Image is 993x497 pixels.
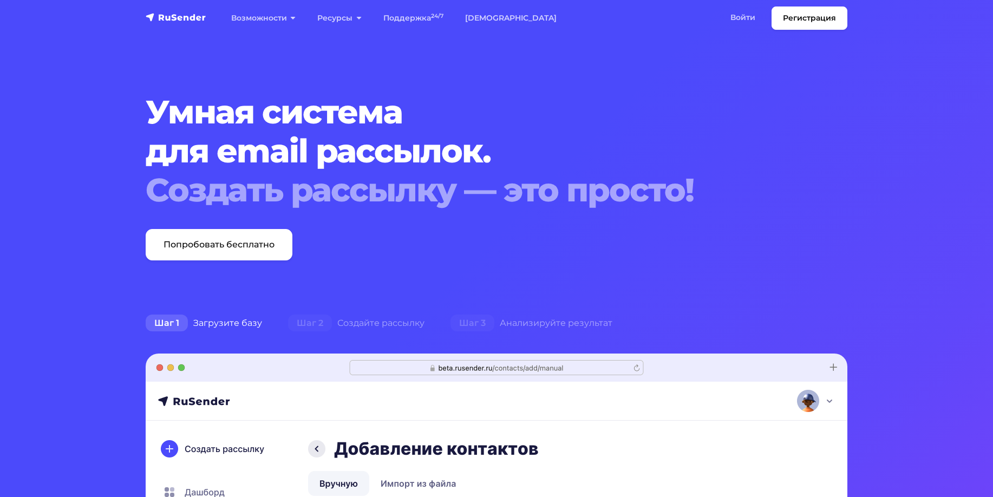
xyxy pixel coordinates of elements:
[306,7,372,29] a: Ресурсы
[146,315,188,332] span: Шаг 1
[146,229,292,260] a: Попробовать бесплатно
[450,315,494,332] span: Шаг 3
[772,6,847,30] a: Регистрация
[437,312,625,334] div: Анализируйте результат
[373,7,454,29] a: Поддержка24/7
[146,171,788,210] div: Создать рассылку — это просто!
[133,312,275,334] div: Загрузите базу
[275,312,437,334] div: Создайте рассылку
[220,7,306,29] a: Возможности
[288,315,332,332] span: Шаг 2
[431,12,443,19] sup: 24/7
[146,12,206,23] img: RuSender
[454,7,567,29] a: [DEMOGRAPHIC_DATA]
[720,6,766,29] a: Войти
[146,93,788,210] h1: Умная система для email рассылок.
